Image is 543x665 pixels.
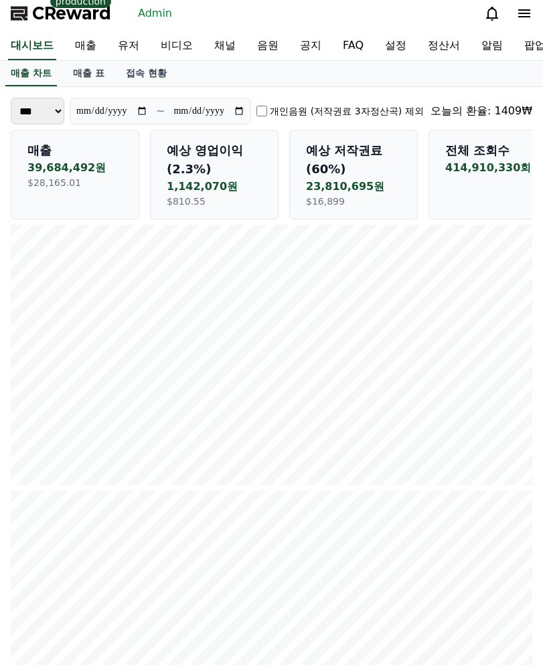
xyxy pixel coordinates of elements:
[32,3,111,24] span: CReward
[306,179,401,195] p: 23,810,695원
[431,103,532,119] div: 오늘의 환율: 1409₩
[133,3,177,24] a: Admin
[115,61,177,86] a: 접속 현황
[270,104,423,118] label: 개인음원 (저작권료 3자정산곡) 제외
[34,444,58,455] span: Home
[27,141,123,160] p: 매출
[445,160,540,176] p: 414,910,330회
[198,444,231,455] span: Settings
[27,160,123,176] p: 39,684,492원
[374,32,417,60] a: 설정
[417,32,471,60] a: 정산서
[332,32,374,60] a: FAQ
[4,424,88,458] a: Home
[11,3,111,24] a: CReward
[167,179,262,195] p: 1,142,070원
[150,32,204,60] a: 비디오
[8,32,56,60] a: 대시보드
[306,195,401,208] p: $16,899
[167,195,262,208] p: $810.55
[111,445,151,456] span: Messages
[88,424,173,458] a: Messages
[289,32,332,60] a: 공지
[246,32,289,60] a: 음원
[445,141,540,160] p: 전체 조회수
[306,141,401,179] p: 예상 저작권료 (60%)
[107,32,150,60] a: 유저
[62,61,115,86] a: 매출 표
[173,424,257,458] a: Settings
[167,141,262,179] p: 예상 영업이익 (2.3%)
[156,103,165,119] p: ~
[204,32,246,60] a: 채널
[5,61,57,86] a: 매출 차트
[64,32,107,60] a: 매출
[27,176,123,189] p: $28,165.01
[471,32,514,60] a: 알림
